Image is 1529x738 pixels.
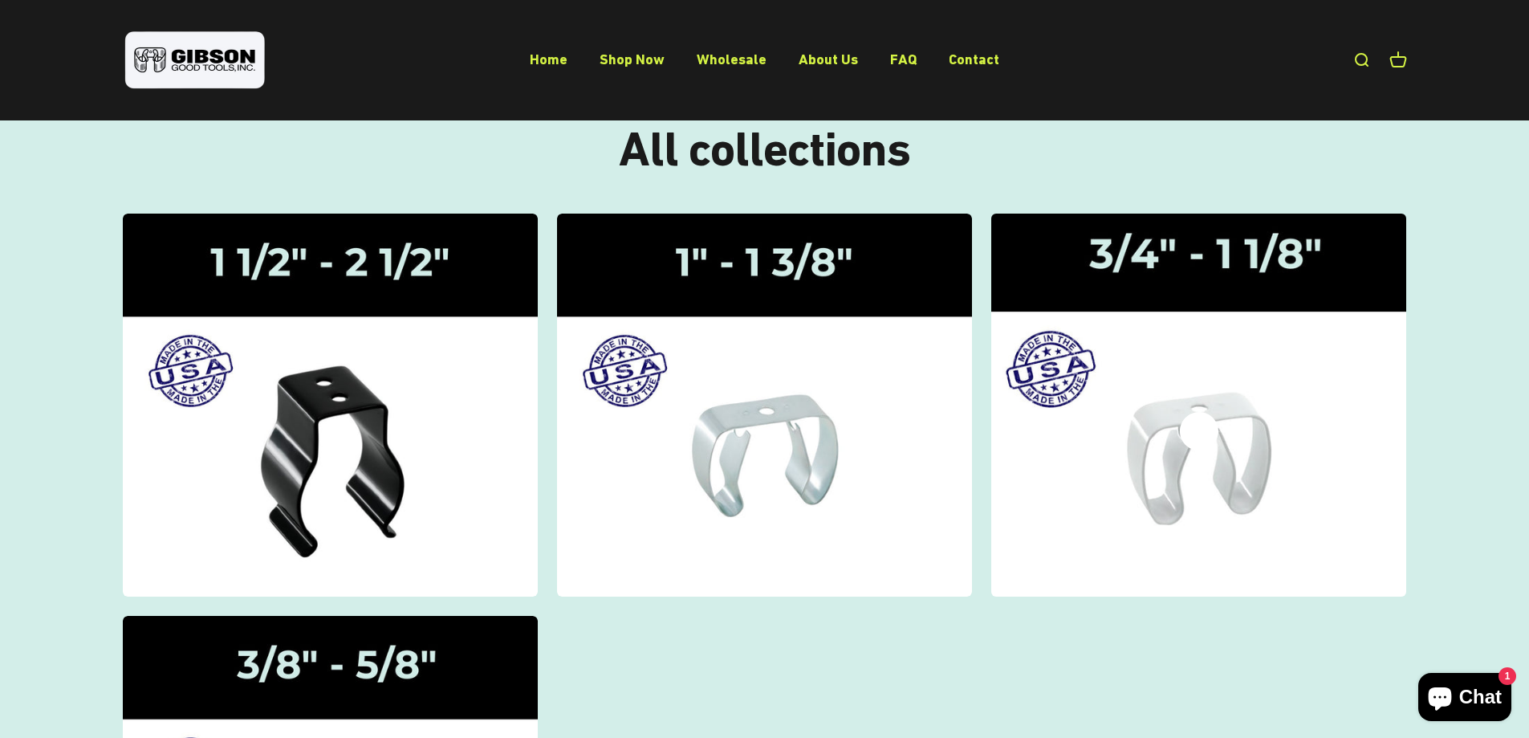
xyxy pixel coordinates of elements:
[123,214,538,597] img: Gibson gripper clips one and a half inch to two and a half inches
[979,202,1419,608] img: Gripper Clips | 3/4" - 1 1/8"
[991,214,1406,597] a: Gripper Clips | 3/4" - 1 1/8"
[123,122,1407,175] h1: All collections
[557,214,972,597] img: Gripper Clips | 1" - 1 3/8"
[799,51,858,67] a: About Us
[1413,673,1516,725] inbox-online-store-chat: Shopify online store chat
[949,51,999,67] a: Contact
[697,51,767,67] a: Wholesale
[890,51,917,67] a: FAQ
[600,51,665,67] a: Shop Now
[530,51,567,67] a: Home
